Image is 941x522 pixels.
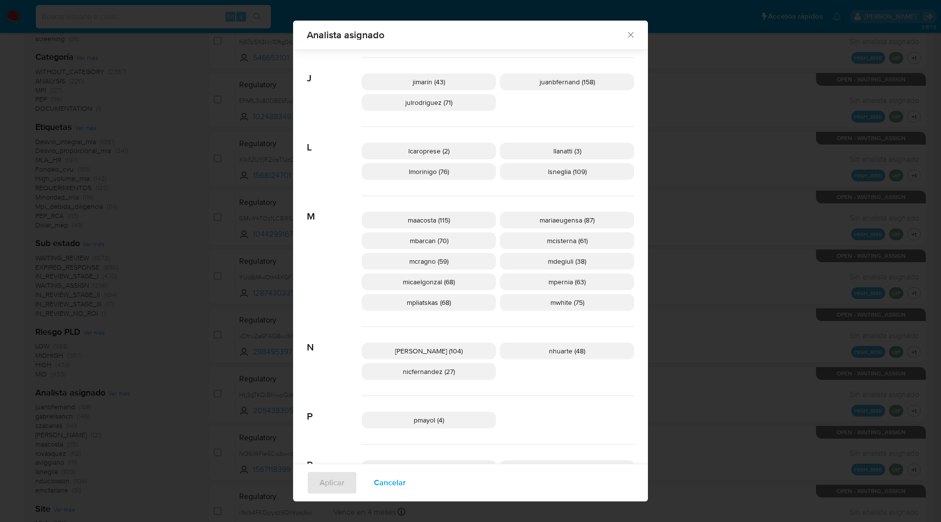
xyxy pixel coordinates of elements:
[374,472,406,494] span: Cancelar
[307,127,362,153] span: L
[307,327,362,353] span: N
[362,460,496,477] div: robmunoz (10)
[409,256,448,266] span: mcragno (59)
[500,460,634,477] div: rocgarcia (43)
[307,396,362,423] span: P
[409,167,449,176] span: lmorinigo (76)
[553,146,581,156] span: llanatti (3)
[408,215,450,225] span: maacosta (115)
[362,412,496,428] div: pmayol (4)
[307,58,362,84] span: J
[407,298,451,307] span: mpliatskas (68)
[540,215,594,225] span: mariaeugensa (87)
[548,167,587,176] span: lsneglia (109)
[500,253,634,270] div: mdegiuli (38)
[500,163,634,180] div: lsneglia (109)
[500,343,634,359] div: nhuarte (48)
[362,212,496,228] div: maacosta (115)
[307,196,362,223] span: M
[362,74,496,90] div: jimarin (43)
[548,256,586,266] span: mdegiuli (38)
[547,236,588,246] span: mcisterna (61)
[500,232,634,249] div: mcisterna (61)
[362,273,496,290] div: micaelgonzal (68)
[362,343,496,359] div: [PERSON_NAME] (104)
[362,163,496,180] div: lmorinigo (76)
[395,346,463,356] span: [PERSON_NAME] (104)
[362,253,496,270] div: mcragno (59)
[362,143,496,159] div: lcaroprese (2)
[361,471,419,495] button: Cancelar
[362,363,496,380] div: nicfernandez (27)
[403,277,455,287] span: micaelgonzal (68)
[362,294,496,311] div: mpliatskas (68)
[362,232,496,249] div: mbarcan (70)
[307,445,362,471] span: R
[500,212,634,228] div: mariaeugensa (87)
[500,143,634,159] div: llanatti (3)
[540,77,595,87] span: juanbfernand (158)
[548,277,586,287] span: mpernia (63)
[410,236,448,246] span: mbarcan (70)
[413,77,445,87] span: jimarin (43)
[500,74,634,90] div: juanbfernand (158)
[362,94,496,111] div: julrodriguez (71)
[414,415,444,425] span: pmayol (4)
[307,30,626,40] span: Analista asignado
[500,294,634,311] div: mwhite (75)
[408,146,449,156] span: lcaroprese (2)
[549,346,585,356] span: nhuarte (48)
[550,298,584,307] span: mwhite (75)
[403,367,455,376] span: nicfernandez (27)
[626,30,635,39] button: Cerrar
[405,98,452,107] span: julrodriguez (71)
[500,273,634,290] div: mpernia (63)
